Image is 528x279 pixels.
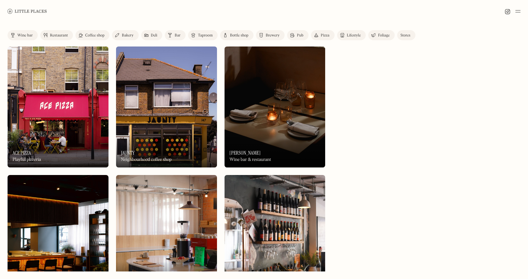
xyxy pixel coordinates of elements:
[225,46,325,167] img: Luna
[50,34,68,37] div: Restaurant
[116,46,217,167] img: Jaunty
[13,150,31,156] h3: Ace Pizza
[13,157,41,162] div: Playful pizzeria
[220,30,253,40] a: Bottle shop
[198,34,213,37] div: Taproom
[378,34,390,37] div: Foliage
[368,30,395,40] a: Foliage
[75,30,109,40] a: Coffee shop
[8,46,108,167] a: Ace PizzaAce PizzaAce PizzaPlayful pizzeria
[112,30,138,40] a: Bakery
[321,34,330,37] div: Pizza
[8,30,38,40] a: Wine bar
[122,34,133,37] div: Bakery
[230,150,261,156] h3: [PERSON_NAME]
[297,34,303,37] div: Pub
[121,150,135,156] h3: Jaunty
[337,30,366,40] a: Lifestyle
[230,34,248,37] div: Bottle shop
[400,34,410,37] div: Stores
[121,157,172,162] div: Neighbourhood coffee shop
[116,46,217,167] a: JauntyJauntyJauntyNeighbourhood coffee shop
[225,46,325,167] a: LunaLuna[PERSON_NAME]Wine bar & restaurant
[230,157,271,162] div: Wine bar & restaurant
[141,30,163,40] a: Deli
[175,34,181,37] div: Bar
[165,30,186,40] a: Bar
[17,34,33,37] div: Wine bar
[311,30,335,40] a: Pizza
[85,34,104,37] div: Coffee shop
[287,30,308,40] a: Pub
[397,30,415,40] a: Stores
[347,34,361,37] div: Lifestyle
[256,30,285,40] a: Brewery
[151,34,158,37] div: Deli
[266,34,280,37] div: Brewery
[188,30,218,40] a: Taproom
[40,30,73,40] a: Restaurant
[8,46,108,167] img: Ace Pizza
